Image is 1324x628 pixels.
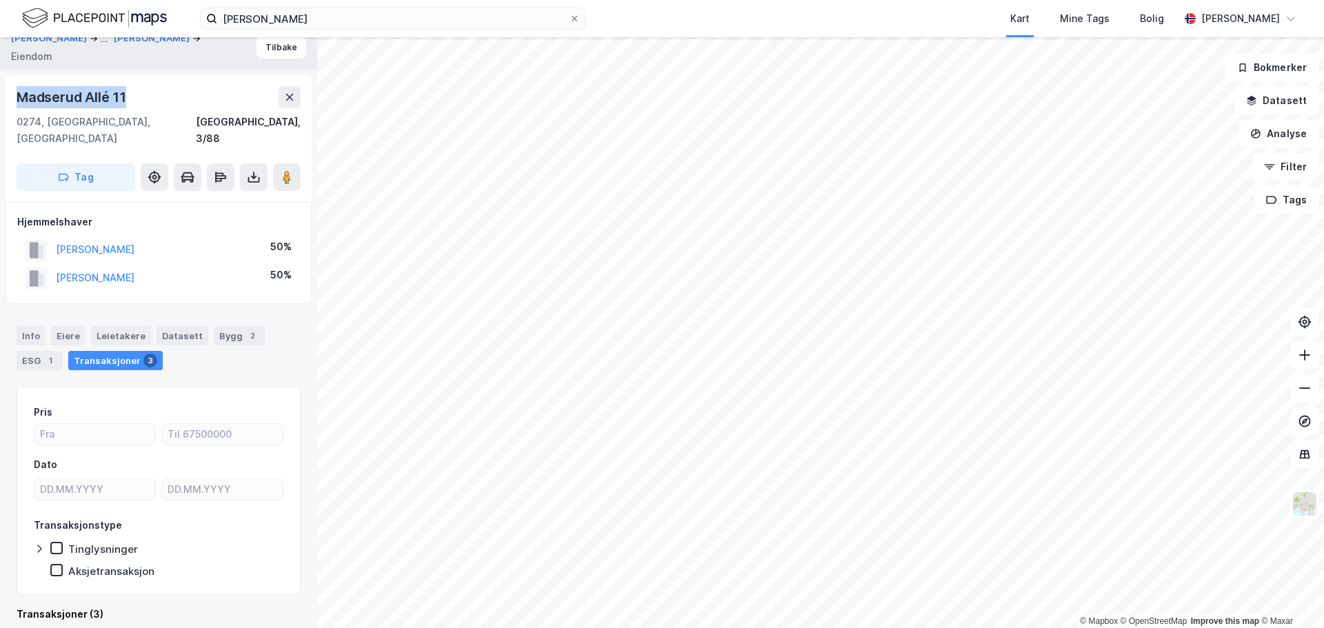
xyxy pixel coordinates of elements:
button: Tilbake [257,37,306,59]
div: 50% [270,267,292,283]
div: 0274, [GEOGRAPHIC_DATA], [GEOGRAPHIC_DATA] [17,114,196,147]
div: ... [100,30,108,47]
div: Madserud Allé 11 [17,86,129,108]
div: 50% [270,239,292,255]
input: Fra [34,424,155,445]
div: Hjemmelshaver [17,214,300,230]
iframe: Chat Widget [1255,562,1324,628]
div: Tinglysninger [68,543,138,556]
div: Datasett [157,326,208,345]
div: Eiendom [11,48,52,65]
div: Aksjetransaksjon [68,565,154,578]
button: Analyse [1238,120,1318,148]
div: Dato [34,456,57,473]
div: Bygg [214,326,265,345]
img: logo.f888ab2527a4732fd821a326f86c7f29.svg [22,6,167,30]
input: DD.MM.YYYY [34,479,155,500]
img: Z [1292,491,1318,517]
div: Transaksjoner [68,351,163,370]
div: [PERSON_NAME] [1201,10,1280,27]
input: Til 67500000 [162,424,283,445]
div: Transaksjoner (3) [17,606,301,622]
div: 2 [245,329,259,343]
div: 1 [43,354,57,367]
div: [GEOGRAPHIC_DATA], 3/88 [196,114,301,147]
div: 3 [143,354,157,367]
div: Pris [34,404,52,421]
a: OpenStreetMap [1121,616,1187,626]
div: Bolig [1140,10,1164,27]
button: [PERSON_NAME] [11,30,90,47]
button: Datasett [1234,87,1318,114]
button: [PERSON_NAME] [114,32,192,45]
div: Mine Tags [1060,10,1110,27]
div: Leietakere [91,326,151,345]
div: ESG [17,351,63,370]
div: Kart [1010,10,1030,27]
button: Tags [1254,186,1318,214]
button: Bokmerker [1225,54,1318,81]
button: Filter [1252,153,1318,181]
div: Info [17,326,46,345]
div: Eiere [51,326,86,345]
input: DD.MM.YYYY [162,479,283,500]
input: Søk på adresse, matrikkel, gårdeiere, leietakere eller personer [217,8,569,29]
div: Transaksjonstype [34,517,122,534]
a: Mapbox [1080,616,1118,626]
button: Tag [17,163,135,191]
a: Improve this map [1191,616,1259,626]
